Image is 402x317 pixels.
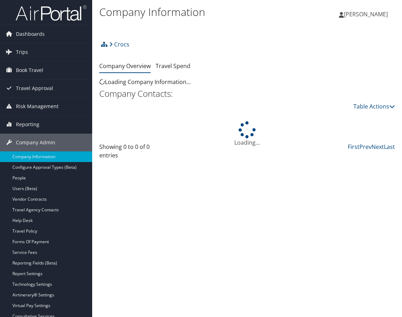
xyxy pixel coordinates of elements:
h1: Company Information [99,5,296,20]
div: Loading... [99,121,395,147]
span: Company Admin [16,134,55,151]
img: airportal-logo.png [16,5,86,21]
span: Risk Management [16,98,58,115]
h2: Company Contacts: [99,88,395,100]
span: Travel Approval [16,79,53,97]
a: [PERSON_NAME] [339,4,395,25]
span: [PERSON_NAME] [344,10,388,18]
a: Company Overview [99,62,151,70]
span: Trips [16,43,28,61]
a: Travel Spend [156,62,190,70]
a: Crocs [109,37,129,51]
div: Showing 0 to 0 of 0 entries [99,143,165,163]
span: Book Travel [16,61,43,79]
span: Dashboards [16,25,45,43]
span: Reporting [16,116,39,133]
a: Table Actions [353,102,395,110]
a: Prev [359,143,372,151]
a: Next [372,143,384,151]
a: First [348,143,359,151]
a: Last [384,143,395,151]
span: Loading Company Information... [99,78,191,86]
